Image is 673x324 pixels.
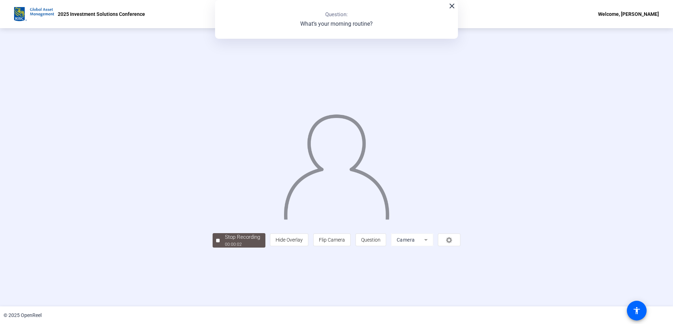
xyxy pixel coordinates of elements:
[598,10,659,18] div: Welcome, [PERSON_NAME]
[319,237,345,243] span: Flip Camera
[270,233,308,246] button: Hide Overlay
[300,20,373,28] p: What’s your morning routine?
[633,306,641,315] mat-icon: accessibility
[4,312,42,319] div: © 2025 OpenReel
[225,241,260,248] div: 00:00:02
[283,108,390,220] img: overlay
[356,233,386,246] button: Question
[325,11,348,19] p: Question:
[448,2,456,10] mat-icon: close
[276,237,303,243] span: Hide Overlay
[361,237,380,243] span: Question
[225,233,260,241] div: Stop Recording
[58,10,145,18] p: 2025 Investment Solutions Conference
[213,233,265,248] button: Stop Recording00:00:02
[313,233,351,246] button: Flip Camera
[14,7,54,21] img: OpenReel logo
